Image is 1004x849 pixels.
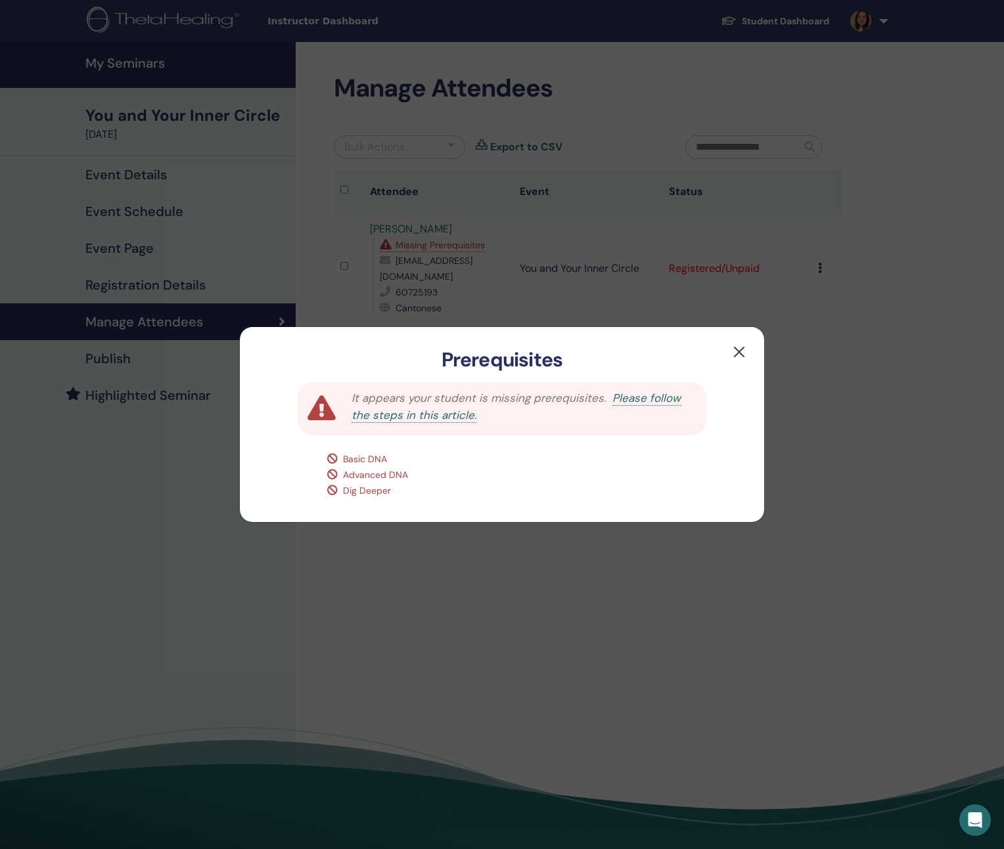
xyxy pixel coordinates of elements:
span: Advanced DNA [343,469,408,481]
span: Dig Deeper [343,485,391,496]
div: Open Intercom Messenger [959,804,991,836]
a: Please follow the steps in this article. [352,391,681,423]
h3: Prerequisites [261,348,743,372]
span: It appears your student is missing prerequisites. [352,391,606,405]
span: Basic DNA [343,453,387,465]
